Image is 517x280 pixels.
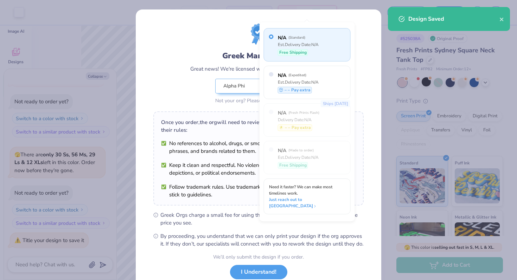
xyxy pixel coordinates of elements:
div: Delivery Date: N/A [278,117,319,123]
div: Est. Delivery Date: N/A [278,154,319,161]
div: Once you order, the org will need to review and approve your design. These are their rules: [161,118,356,134]
div: Pay extra [278,87,312,93]
span: Greek Orgs charge a small fee for using their marks. That’s already factored into the price you see. [160,211,364,227]
button: close [499,15,504,23]
button: I Understand! [230,265,287,279]
span: N/A [278,147,286,154]
div: Greek Marks Found [222,50,295,61]
img: License badge [251,24,266,45]
li: Keep it clean and respectful. No violence, profanity, sexual content, offensive depictions, or po... [161,161,356,177]
li: No references to alcohol, drugs, or smoking. This includes related images, phrases, and brands re... [161,139,356,155]
div: Great news! We're licensed with over 140 Greek Orgs. [190,64,327,73]
li: Follow trademark rules. Use trademarks as they are, add required symbols and stick to guidelines. [161,183,356,198]
div: We’ll only submit the design if you order. [213,253,304,261]
span: Just reach out to [GEOGRAPHIC_DATA] [269,196,345,209]
span: N/A [278,72,286,79]
div: Design Saved [408,15,499,23]
span: Free Shipping [279,162,307,168]
div: Est. Delivery Date: N/A [278,41,319,48]
span: N/A [278,34,286,41]
span: Free Shipping [279,49,307,56]
div: Not your org? Please pick the right one. [215,97,302,104]
span: Need it faster? We can make most timelines work. [269,184,332,196]
span: ( Standard ) [288,35,305,40]
span: By proceeding, you understand that we can only print your design if the org approves it. If they ... [160,232,364,248]
span: N/A [278,109,286,117]
div: Est. Delivery Date: N/A [278,79,319,85]
span: – – [285,124,290,131]
span: ( Fresh Prints Flash ) [288,110,319,115]
span: ( Expedited ) [288,73,306,78]
span: ( Made to order ) [288,148,314,153]
div: Pay extra [278,124,312,131]
span: – – [285,87,290,93]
